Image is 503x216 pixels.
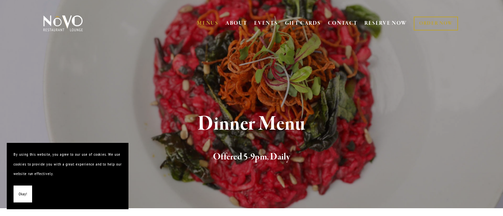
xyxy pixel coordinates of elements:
[197,20,218,27] a: MENUS
[225,20,247,27] a: ABOUT
[414,17,458,30] a: ORDER NOW
[254,20,278,27] a: EVENTS
[364,17,407,30] a: RESERVE NOW
[42,15,84,32] img: Novo Restaurant &amp; Lounge
[54,150,449,164] h2: Offered 5-9pm, Daily
[54,113,449,135] h1: Dinner Menu
[7,143,128,209] section: Cookie banner
[14,186,32,203] button: Okay!
[328,17,358,30] a: CONTACT
[14,150,122,179] p: By using this website, you agree to our use of cookies. We use cookies to provide you with a grea...
[19,189,27,199] span: Okay!
[285,17,321,30] a: GIFT CARDS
